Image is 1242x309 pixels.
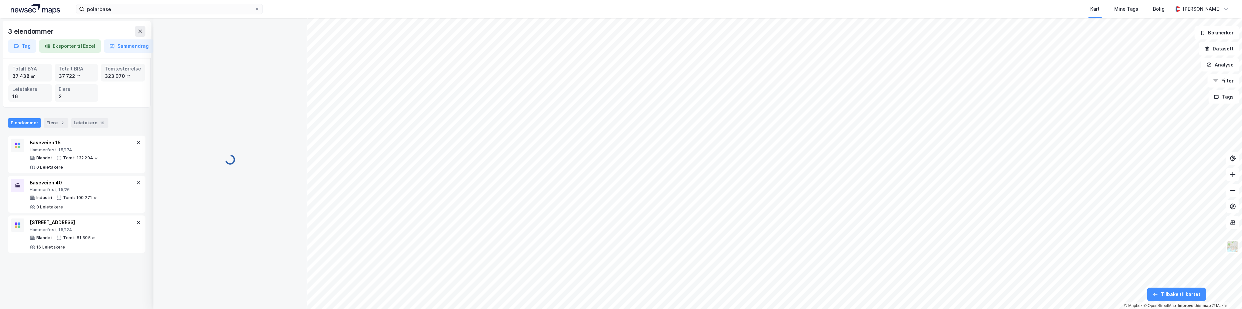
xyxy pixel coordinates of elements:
[12,93,48,100] div: 16
[36,245,65,250] div: 16 Leietakere
[1114,5,1138,13] div: Mine Tags
[12,86,48,93] div: Leietakere
[104,39,154,53] button: Sammendrag
[1178,303,1211,308] a: Improve this map
[30,187,134,192] div: Hammerfest, 15/26
[1144,303,1176,308] a: OpenStreetMap
[1201,58,1239,71] button: Analyse
[36,165,63,170] div: 0 Leietakere
[39,39,101,53] button: Eksporter til Excel
[1207,74,1239,88] button: Filter
[36,204,63,210] div: 0 Leietakere
[30,179,134,187] div: Baseveien 40
[44,118,68,128] div: Eiere
[59,72,94,80] div: 37 722 ㎡
[11,4,60,14] img: logo.a4113a55bc3d86da70a041830d287a7e.svg
[63,195,97,200] div: Tomt: 109 271 ㎡
[1226,240,1239,253] img: Z
[105,65,141,72] div: Tomtestørrelse
[63,155,98,161] div: Tomt: 132 204 ㎡
[63,235,96,241] div: Tomt: 81 595 ㎡
[59,120,66,126] div: 2
[225,154,235,165] img: spinner.a6d8c91a73a9ac5275cf975e30b51cfb.svg
[8,118,41,128] div: Eiendommer
[12,65,48,72] div: Totalt BYA
[99,120,106,126] div: 16
[30,218,134,226] div: [STREET_ADDRESS]
[8,26,55,37] div: 3 eiendommer
[59,86,94,93] div: Eiere
[30,139,134,147] div: Baseveien 15
[1208,90,1239,104] button: Tags
[1183,5,1221,13] div: [PERSON_NAME]
[1199,42,1239,55] button: Datasett
[36,195,52,200] div: Industri
[59,65,94,72] div: Totalt BRA
[1194,26,1239,39] button: Bokmerker
[12,72,48,80] div: 37 438 ㎡
[36,235,52,241] div: Blandet
[59,93,94,100] div: 2
[1153,5,1165,13] div: Bolig
[1090,5,1100,13] div: Kart
[36,155,52,161] div: Blandet
[71,118,108,128] div: Leietakere
[30,147,134,153] div: Hammerfest, 15/174
[1209,277,1242,309] iframe: Chat Widget
[84,4,254,14] input: Søk på adresse, matrikkel, gårdeiere, leietakere eller personer
[8,39,36,53] button: Tag
[30,227,134,233] div: Hammerfest, 15/124
[1124,303,1142,308] a: Mapbox
[105,72,141,80] div: 323 070 ㎡
[1147,288,1206,301] button: Tilbake til kartet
